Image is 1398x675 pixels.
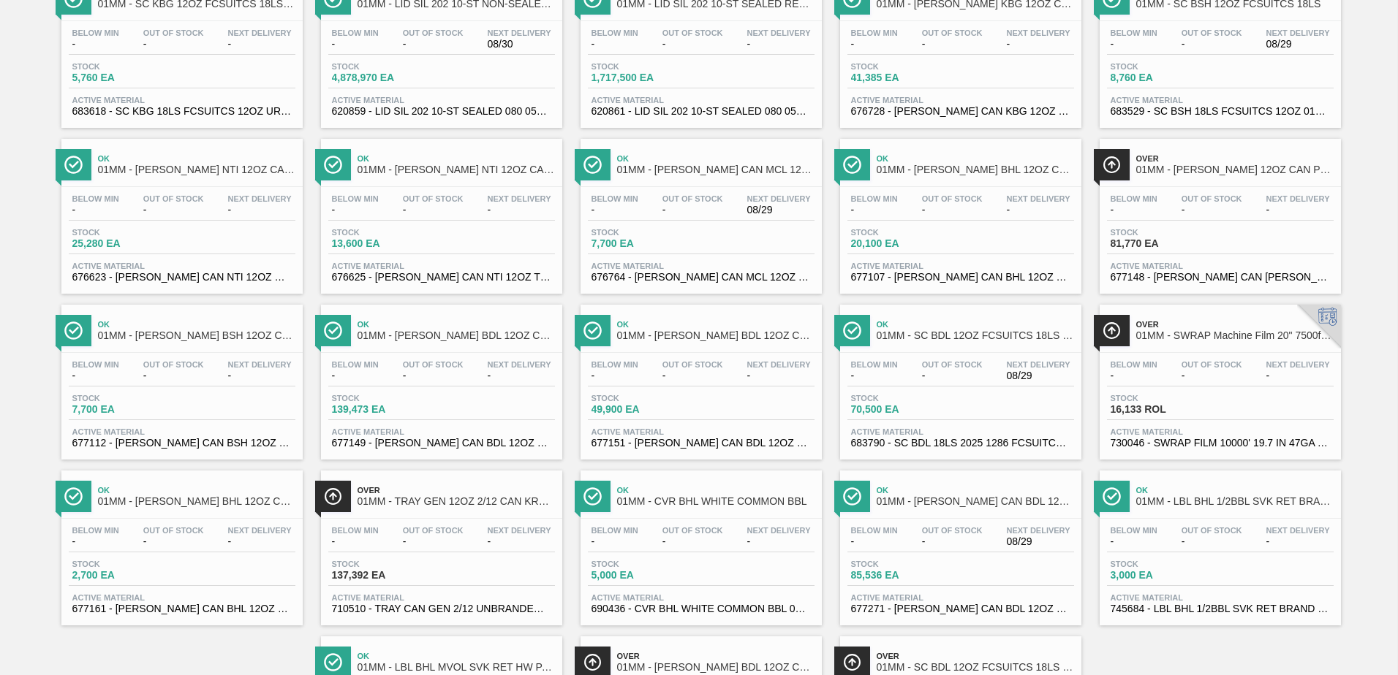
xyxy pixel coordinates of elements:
[1136,496,1334,507] span: 01MM - LBL BHL 1/2BBL SVK RET BRAND PPS #4
[72,39,119,50] span: -
[358,320,555,329] span: Ok
[98,486,295,495] span: Ok
[72,593,292,602] span: Active Material
[617,652,815,660] span: Over
[1111,427,1330,436] span: Active Material
[1111,106,1330,117] span: 683529 - SC BSH 18LS FCSUITCS 12OZ 0123 167 ABICC
[851,72,953,83] span: 41,385 EA
[143,370,204,381] span: -
[592,106,811,117] span: 620861 - LID SIL 202 10-ST SEALED 080 0523 RED DI
[1111,560,1213,568] span: Stock
[1111,238,1213,249] span: 81,770 EA
[72,106,292,117] span: 683618 - SC KBG 18LS FCSUITCS 12OZ URL AND QR COD
[332,593,551,602] span: Active Material
[403,526,464,535] span: Out Of Stock
[592,360,638,369] span: Below Min
[877,496,1074,507] span: 01MM - CARR CAN BDL 12OZ PATRIOTS TWNSTK 30/12
[72,72,175,83] span: 5,760 EA
[843,156,861,174] img: Ícone
[310,459,570,625] a: ÍconeOver01MM - TRAY GEN 12OZ 2/12 CAN KRFT 1023-NBelow Min-Out Of Stock-Next Delivery-Stock137,3...
[1111,72,1213,83] span: 8,760 EA
[592,536,638,547] span: -
[592,228,694,237] span: Stock
[592,238,694,249] span: 7,700 EA
[877,320,1074,329] span: Ok
[592,394,694,403] span: Stock
[488,536,551,547] span: -
[592,205,638,216] span: -
[1182,360,1242,369] span: Out Of Stock
[332,360,379,369] span: Below Min
[851,238,953,249] span: 20,100 EA
[617,154,815,163] span: Ok
[583,487,602,506] img: Ícone
[332,194,379,203] span: Below Min
[1182,526,1242,535] span: Out Of Stock
[1182,28,1242,37] span: Out Of Stock
[332,205,379,216] span: -
[747,370,811,381] span: -
[1111,62,1213,71] span: Stock
[592,593,811,602] span: Active Material
[488,360,551,369] span: Next Delivery
[324,487,342,506] img: Ícone
[1007,536,1070,547] span: 08/29
[1266,194,1330,203] span: Next Delivery
[1266,526,1330,535] span: Next Delivery
[1111,593,1330,602] span: Active Material
[332,262,551,270] span: Active Material
[1136,486,1334,495] span: Ok
[228,526,292,535] span: Next Delivery
[1111,205,1157,216] span: -
[1007,526,1070,535] span: Next Delivery
[488,526,551,535] span: Next Delivery
[332,370,379,381] span: -
[851,427,1070,436] span: Active Material
[1111,28,1157,37] span: Below Min
[662,205,723,216] span: -
[358,164,555,175] span: 01MM - CARR NTI 12OZ CAN TWNSTK 30/12 CAN
[617,320,815,329] span: Ok
[98,154,295,163] span: Ok
[1007,360,1070,369] span: Next Delivery
[332,404,434,415] span: 139,473 EA
[1111,570,1213,581] span: 3,000 EA
[403,370,464,381] span: -
[877,662,1074,673] span: 01MM - SC BDL 12OZ FCSUITCS 18LS NFL PATRIOTS
[592,62,694,71] span: Stock
[332,560,434,568] span: Stock
[1103,321,1121,340] img: Ícone
[843,487,861,506] img: Ícone
[592,39,638,50] span: -
[662,360,723,369] span: Out Of Stock
[488,28,551,37] span: Next Delivery
[922,536,983,547] span: -
[403,205,464,216] span: -
[50,128,310,294] a: ÍconeOk01MM - [PERSON_NAME] NTI 12OZ CAN 15/12 CAN PKBelow Min-Out Of Stock-Next Delivery-Stock25...
[662,536,723,547] span: -
[228,194,292,203] span: Next Delivery
[228,28,292,37] span: Next Delivery
[592,370,638,381] span: -
[1103,156,1121,174] img: Ícone
[570,128,829,294] a: ÍconeOk01MM - [PERSON_NAME] CAN MCL 12OZ TWNSTK 30/12 CANBelow Min-Out Of Stock-Next Delivery08/2...
[72,360,119,369] span: Below Min
[72,238,175,249] span: 25,280 EA
[851,603,1070,614] span: 677271 - CARR CAN BDL 12OZ NFL-PATRIOTS TWNSTK 30
[403,194,464,203] span: Out Of Stock
[1111,603,1330,614] span: 745684 - LBL BHL 1/2BBL SVK RET BRAND PPS 0717 #4
[1136,330,1334,341] span: 01MM - SWRAP Machine Film 20" 7500ft 63 Gauge
[1266,360,1330,369] span: Next Delivery
[1111,228,1213,237] span: Stock
[829,128,1089,294] a: ÍconeOk01MM - [PERSON_NAME] BHL 12OZ CAN TWNSTK 30/12 CAN AQUEOUSBelow Min-Out Of Stock-Next Deli...
[403,360,464,369] span: Out Of Stock
[1266,28,1330,37] span: Next Delivery
[922,28,983,37] span: Out Of Stock
[592,427,811,436] span: Active Material
[1089,459,1348,625] a: ÍconeOk01MM - LBL BHL 1/2BBL SVK RET BRAND PPS #4Below Min-Out Of Stock-Next Delivery-Stock3,000 ...
[829,459,1089,625] a: ÍconeOk01MM - [PERSON_NAME] CAN BDL 12OZ PATRIOTS TWNSTK 30/12Below Min-Out Of Stock-Next Deliver...
[592,28,638,37] span: Below Min
[851,194,898,203] span: Below Min
[592,404,694,415] span: 49,900 EA
[662,370,723,381] span: -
